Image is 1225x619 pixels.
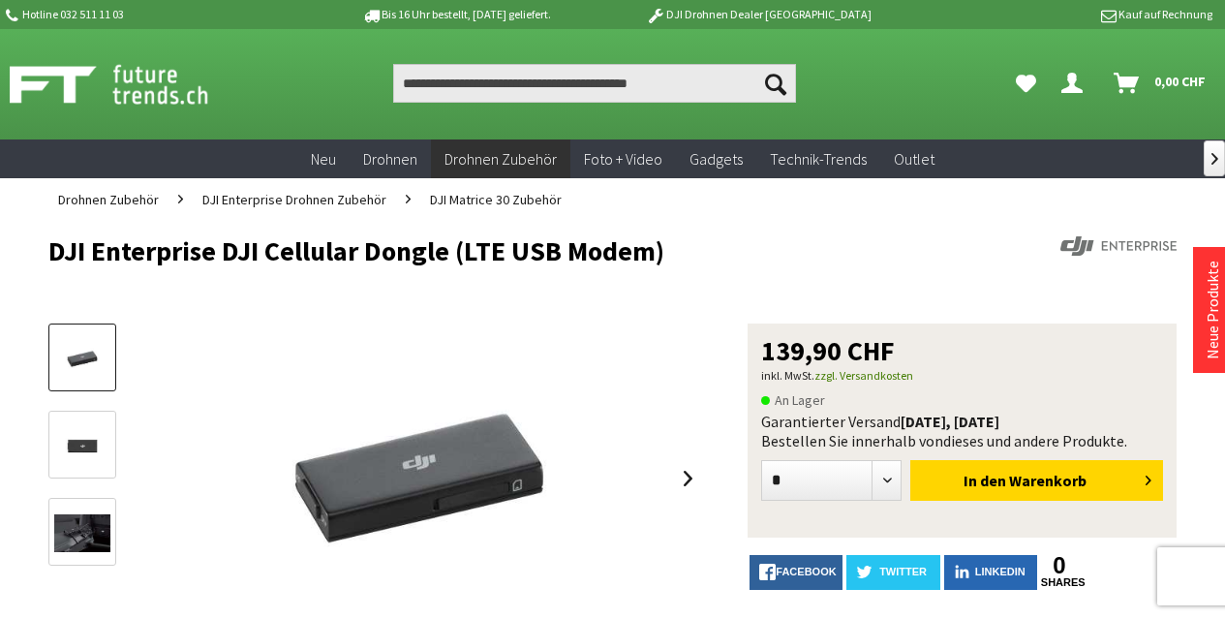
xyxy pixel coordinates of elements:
[761,388,825,412] span: An Lager
[420,178,571,221] a: DJI Matrice 30 Zubehör
[58,191,159,208] span: Drohnen Zubehör
[431,139,570,179] a: Drohnen Zubehör
[54,340,110,378] img: Vorschau: DJI Enterprise DJI Cellular Dongle (LTE USB Modem)
[750,555,842,590] a: facebook
[393,64,796,103] input: Produkt, Marke, Kategorie, EAN, Artikelnummer…
[607,3,909,26] p: DJI Drohnen Dealer [GEOGRAPHIC_DATA]
[584,149,662,169] span: Foto + Video
[350,139,431,179] a: Drohnen
[975,566,1026,577] span: LinkedIn
[3,3,305,26] p: Hotline 032 511 11 03
[689,149,743,169] span: Gadgets
[430,191,562,208] span: DJI Matrice 30 Zubehör
[311,149,336,169] span: Neu
[910,3,1212,26] p: Kauf auf Rechnung
[10,60,251,108] img: Shop Futuretrends - zur Startseite wechseln
[1009,471,1087,490] span: Warenkorb
[1060,236,1177,256] img: DJI Enterprise
[363,149,417,169] span: Drohnen
[761,412,1163,450] div: Garantierter Versand Bestellen Sie innerhalb von dieses und andere Produkte.
[297,139,350,179] a: Neu
[1054,64,1098,103] a: Dein Konto
[1006,64,1046,103] a: Meine Favoriten
[770,149,867,169] span: Technik-Trends
[1211,153,1218,165] span: 
[944,555,1037,590] a: LinkedIn
[193,178,396,221] a: DJI Enterprise Drohnen Zubehör
[761,337,895,364] span: 139,90 CHF
[1106,64,1215,103] a: Warenkorb
[880,139,948,179] a: Outlet
[570,139,676,179] a: Foto + Video
[305,3,607,26] p: Bis 16 Uhr bestellt, [DATE] geliefert.
[776,566,836,577] span: facebook
[1154,66,1206,97] span: 0,00 CHF
[202,191,386,208] span: DJI Enterprise Drohnen Zubehör
[879,566,927,577] span: twitter
[1041,576,1078,589] a: shares
[444,149,557,169] span: Drohnen Zubehör
[910,460,1163,501] button: In den Warenkorb
[755,64,796,103] button: Suchen
[756,139,880,179] a: Technik-Trends
[894,149,934,169] span: Outlet
[676,139,756,179] a: Gadgets
[814,368,913,383] a: zzgl. Versandkosten
[964,471,1006,490] span: In den
[1041,555,1078,576] a: 0
[761,364,1163,387] p: inkl. MwSt.
[48,236,951,265] h1: DJI Enterprise DJI Cellular Dongle (LTE USB Modem)
[901,412,999,431] b: [DATE], [DATE]
[1203,261,1222,359] a: Neue Produkte
[48,178,168,221] a: Drohnen Zubehör
[846,555,939,590] a: twitter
